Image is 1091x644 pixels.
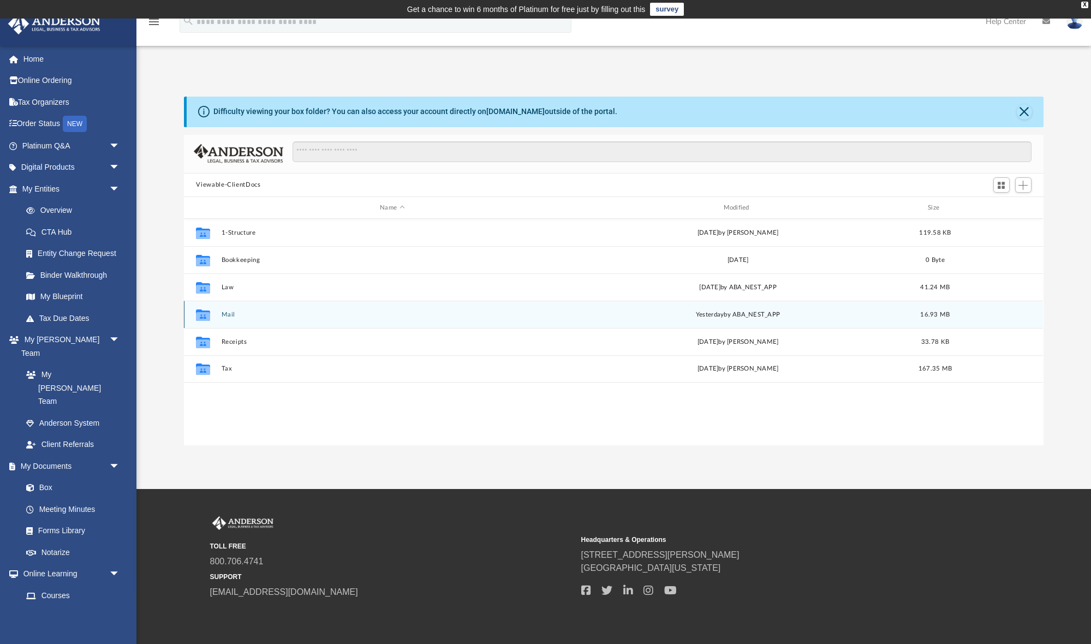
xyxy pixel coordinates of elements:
[109,563,131,586] span: arrow_drop_down
[919,366,952,372] span: 167.35 MB
[15,520,126,542] a: Forms Library
[8,135,136,157] a: Platinum Q&Aarrow_drop_down
[8,157,136,178] a: Digital Productsarrow_drop_down
[8,455,131,477] a: My Documentsarrow_drop_down
[8,70,136,92] a: Online Ordering
[222,284,563,291] button: Law
[921,312,950,318] span: 16.93 MB
[213,106,617,117] div: Difficulty viewing your box folder? You can also access your account directly on outside of the p...
[921,284,950,290] span: 41.24 MB
[109,329,131,351] span: arrow_drop_down
[407,3,646,16] div: Get a chance to win 6 months of Platinum for free just by filling out this
[63,116,87,132] div: NEW
[109,157,131,179] span: arrow_drop_down
[1081,2,1088,8] div: close
[8,329,131,364] a: My [PERSON_NAME] Teamarrow_drop_down
[210,587,358,597] a: [EMAIL_ADDRESS][DOMAIN_NAME]
[920,230,951,236] span: 119.58 KB
[8,563,131,585] a: Online Learningarrow_drop_down
[8,178,136,200] a: My Entitiesarrow_drop_down
[567,203,909,213] div: Modified
[293,141,1031,162] input: Search files and folders
[8,113,136,135] a: Order StatusNEW
[8,91,136,113] a: Tax Organizers
[15,541,131,563] a: Notarize
[189,203,216,213] div: id
[109,135,131,157] span: arrow_drop_down
[15,286,131,308] a: My Blueprint
[568,255,909,265] div: [DATE]
[222,311,563,318] button: Mail
[210,572,574,582] small: SUPPORT
[5,13,104,34] img: Anderson Advisors Platinum Portal
[222,338,563,345] button: Receipts
[581,563,721,573] a: [GEOGRAPHIC_DATA][US_STATE]
[568,337,909,347] div: [DATE] by [PERSON_NAME]
[8,48,136,70] a: Home
[184,219,1043,445] div: grid
[15,243,136,265] a: Entity Change Request
[221,203,563,213] div: Name
[15,585,131,606] a: Courses
[581,535,945,545] small: Headquarters & Operations
[109,455,131,478] span: arrow_drop_down
[210,516,276,530] img: Anderson Advisors Platinum Portal
[109,178,131,200] span: arrow_drop_down
[147,21,160,28] a: menu
[15,307,136,329] a: Tax Due Dates
[914,203,957,213] div: Size
[921,339,949,345] span: 33.78 KB
[196,180,260,190] button: Viewable-ClientDocs
[210,541,574,551] small: TOLL FREE
[15,477,126,499] a: Box
[182,15,194,27] i: search
[696,312,724,318] span: yesterday
[210,557,264,566] a: 800.706.4741
[486,107,545,116] a: [DOMAIN_NAME]
[15,364,126,413] a: My [PERSON_NAME] Team
[926,257,945,263] span: 0 Byte
[568,283,909,293] div: [DATE] by ABA_NEST_APP
[15,606,126,628] a: Video Training
[1066,14,1083,29] img: User Pic
[1017,104,1032,120] button: Close
[962,203,1039,213] div: id
[15,221,136,243] a: CTA Hub
[1015,177,1032,193] button: Add
[568,365,909,374] div: [DATE] by [PERSON_NAME]
[222,366,563,373] button: Tax
[15,498,131,520] a: Meeting Minutes
[568,228,909,238] div: [DATE] by [PERSON_NAME]
[222,229,563,236] button: 1-Structure
[581,550,740,559] a: [STREET_ADDRESS][PERSON_NAME]
[15,412,131,434] a: Anderson System
[568,310,909,320] div: by ABA_NEST_APP
[15,200,136,222] a: Overview
[15,264,136,286] a: Binder Walkthrough
[650,3,684,16] a: survey
[222,257,563,264] button: Bookkeeping
[15,434,131,456] a: Client Referrals
[993,177,1010,193] button: Switch to Grid View
[147,15,160,28] i: menu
